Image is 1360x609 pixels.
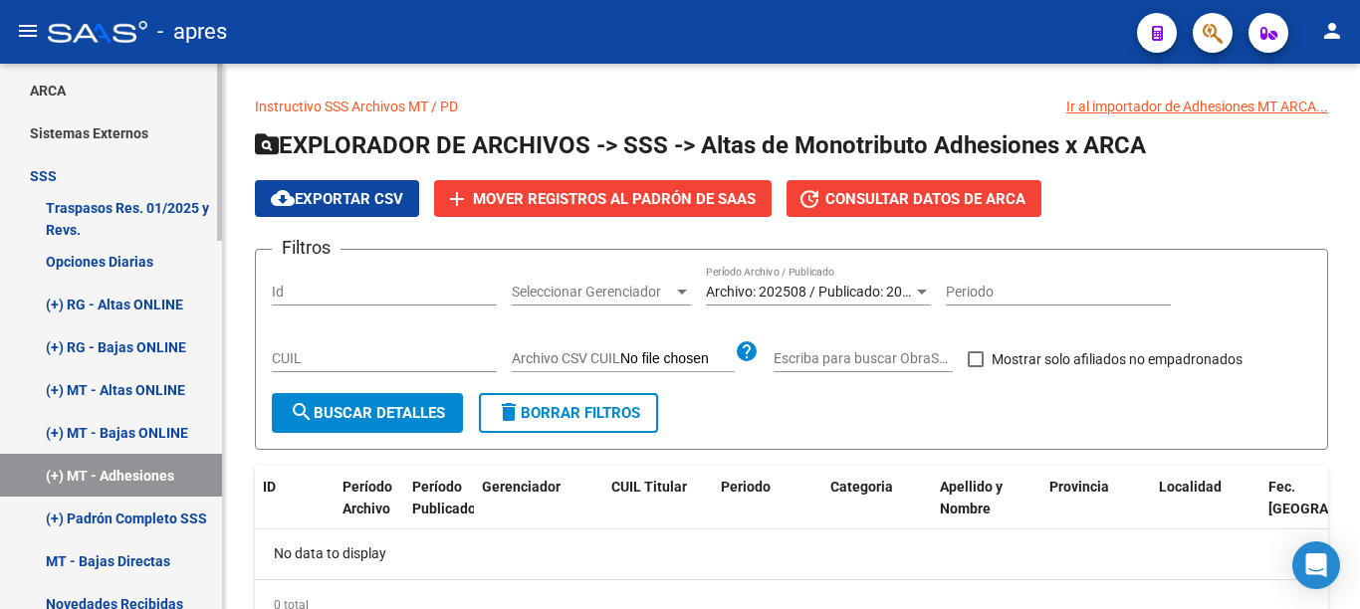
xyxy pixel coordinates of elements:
span: Localidad [1159,479,1222,495]
span: Gerenciador [482,479,561,495]
datatable-header-cell: Apellido y Nombre [932,466,1041,553]
span: Categoria [830,479,893,495]
span: Seleccionar Gerenciador [512,284,673,301]
datatable-header-cell: Localidad [1151,466,1260,553]
span: Provincia [1049,479,1109,495]
span: Mover registros al PADRÓN de SAAS [473,190,756,208]
span: Apellido y Nombre [940,479,1003,517]
button: Buscar Detalles [272,393,463,433]
mat-icon: menu [16,19,40,43]
datatable-header-cell: Período Archivo [335,466,404,553]
datatable-header-cell: Período Publicado [404,466,474,553]
button: Exportar CSV [255,180,419,217]
span: Exportar CSV [271,190,403,208]
span: CUIL Titular [611,479,687,495]
span: Consultar datos de ARCA [825,190,1025,208]
mat-icon: update [797,187,821,211]
a: Instructivo SSS Archivos MT / PD [255,99,458,114]
span: Período Archivo [342,479,392,517]
datatable-header-cell: Gerenciador [474,466,603,553]
button: Mover registros al PADRÓN de SAAS [434,180,772,217]
mat-icon: delete [497,400,521,424]
div: Ir al importador de Adhesiones MT ARCA... [1066,96,1328,117]
span: Borrar Filtros [497,404,640,422]
datatable-header-cell: ID [255,466,335,553]
mat-icon: person [1320,19,1344,43]
span: Mostrar solo afiliados no empadronados [992,347,1243,371]
h3: Filtros [272,234,340,262]
input: Archivo CSV CUIL [620,350,735,368]
span: Período Publicado [412,479,476,517]
span: - apres [157,10,227,54]
button: Borrar Filtros [479,393,658,433]
mat-icon: search [290,400,314,424]
mat-icon: add [445,187,469,211]
button: Consultar datos de ARCA [787,180,1041,217]
span: Archivo: 202508 / Publicado: 202507 [706,284,934,300]
mat-icon: help [735,339,759,363]
datatable-header-cell: Categoria [822,466,932,553]
span: Periodo [721,479,771,495]
mat-icon: cloud_download [271,186,295,210]
datatable-header-cell: Periodo [713,466,822,553]
span: Archivo CSV CUIL [512,350,620,366]
datatable-header-cell: CUIL Titular [603,466,713,553]
span: ID [263,479,276,495]
span: Buscar Detalles [290,404,445,422]
datatable-header-cell: Provincia [1041,466,1151,553]
span: EXPLORADOR DE ARCHIVOS -> SSS -> Altas de Monotributo Adhesiones x ARCA [255,131,1146,159]
div: Open Intercom Messenger [1292,541,1340,589]
div: No data to display [255,529,1328,579]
